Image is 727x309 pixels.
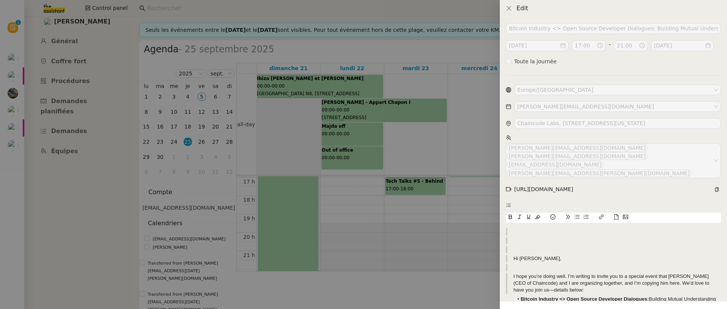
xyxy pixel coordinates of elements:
[506,273,721,294] blockquote: I hope you’re doing well. I’m writing to invite you to a special event that [PERSON_NAME] (CEO of...
[617,41,639,50] input: Sélectionner l'heure
[506,255,721,262] blockquote: Hi [PERSON_NAME],
[575,41,597,50] input: Sélectionner l'heure
[521,296,649,302] strong: Bitcoin Industry <> Open Source Developer Dialogues:
[514,185,573,194] span: [URL][DOMAIN_NAME]
[514,58,557,64] span: Toute la journée
[516,4,721,13] div: Edit
[509,41,560,50] input: Sélectionner une date
[507,161,604,168] nz-select-item: majda.farouk@ledger.fr
[506,5,512,12] button: Close
[654,41,705,50] input: Sélectionner une date
[507,144,647,152] nz-select-item: charles@ledger.fr
[509,153,646,160] div: [PERSON_NAME][EMAIL_ADDRESS][DOMAIN_NAME]
[506,23,721,34] input: Ajouter un titre
[509,170,690,177] div: [PERSON_NAME][EMAIL_ADDRESS][PERSON_NAME][DOMAIN_NAME]
[609,41,611,47] span: -
[507,169,691,177] nz-select-item: vincent.bouzon@ledger.fr
[509,161,602,168] div: [EMAIL_ADDRESS][DOMAIN_NAME]
[507,152,647,160] nz-select-item: pascal@ledger.fr
[517,102,718,111] nz-select-item: pascal@ledger.fr
[509,144,646,151] div: [PERSON_NAME][EMAIL_ADDRESS][DOMAIN_NAME]
[514,118,721,129] input: Ajouter un lieu
[517,85,718,95] nz-select-item: Europe/Paris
